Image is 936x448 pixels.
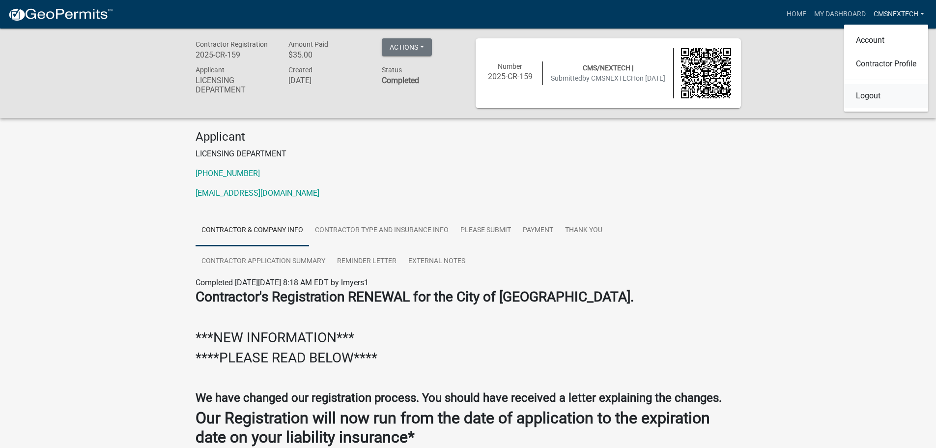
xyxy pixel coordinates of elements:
[196,169,260,178] a: [PHONE_NUMBER]
[583,64,633,72] span: CMS/NEXTECH |
[382,76,419,85] strong: Completed
[196,40,268,48] span: Contractor Registration
[288,50,367,60] h6: $35.00
[309,215,454,246] a: Contractor Type and Insurance Info
[681,48,731,98] img: QR code
[196,188,319,198] a: [EMAIL_ADDRESS][DOMAIN_NAME]
[582,74,636,82] span: by CMSNEXTECH
[559,215,608,246] a: Thank you
[196,148,741,160] p: LICENSING DEPARTMENT
[844,25,928,112] div: CMSNEXTECH
[485,72,536,81] h6: 2025-CR-159
[288,66,312,74] span: Created
[517,215,559,246] a: Payment
[870,5,928,24] a: CMSNEXTECH
[196,409,710,446] strong: Our Registration will now run from the date of application to the expiration date on your liabili...
[454,215,517,246] a: Please Submit
[196,215,309,246] a: Contractor & Company Info
[196,278,369,287] span: Completed [DATE][DATE] 8:18 AM EDT by lmyers1
[288,40,328,48] span: Amount Paid
[810,5,870,24] a: My Dashboard
[288,76,367,85] h6: [DATE]
[783,5,810,24] a: Home
[844,29,928,52] a: Account
[382,38,432,56] button: Actions
[844,52,928,76] a: Contractor Profile
[196,246,331,277] a: Contractor Application Summary
[196,289,634,305] strong: Contractor's Registration RENEWAL for the City of [GEOGRAPHIC_DATA].
[196,66,225,74] span: Applicant
[844,84,928,108] a: Logout
[498,62,522,70] span: Number
[382,66,402,74] span: Status
[402,246,471,277] a: External Notes
[196,391,722,405] strong: We have changed our registration process. You should have received a letter explaining the changes.
[196,130,741,144] h4: Applicant
[331,246,402,277] a: Reminder Letter
[196,76,274,94] h6: LICENSING DEPARTMENT
[551,74,665,82] span: Submitted on [DATE]
[196,50,274,60] h6: 2025-CR-159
